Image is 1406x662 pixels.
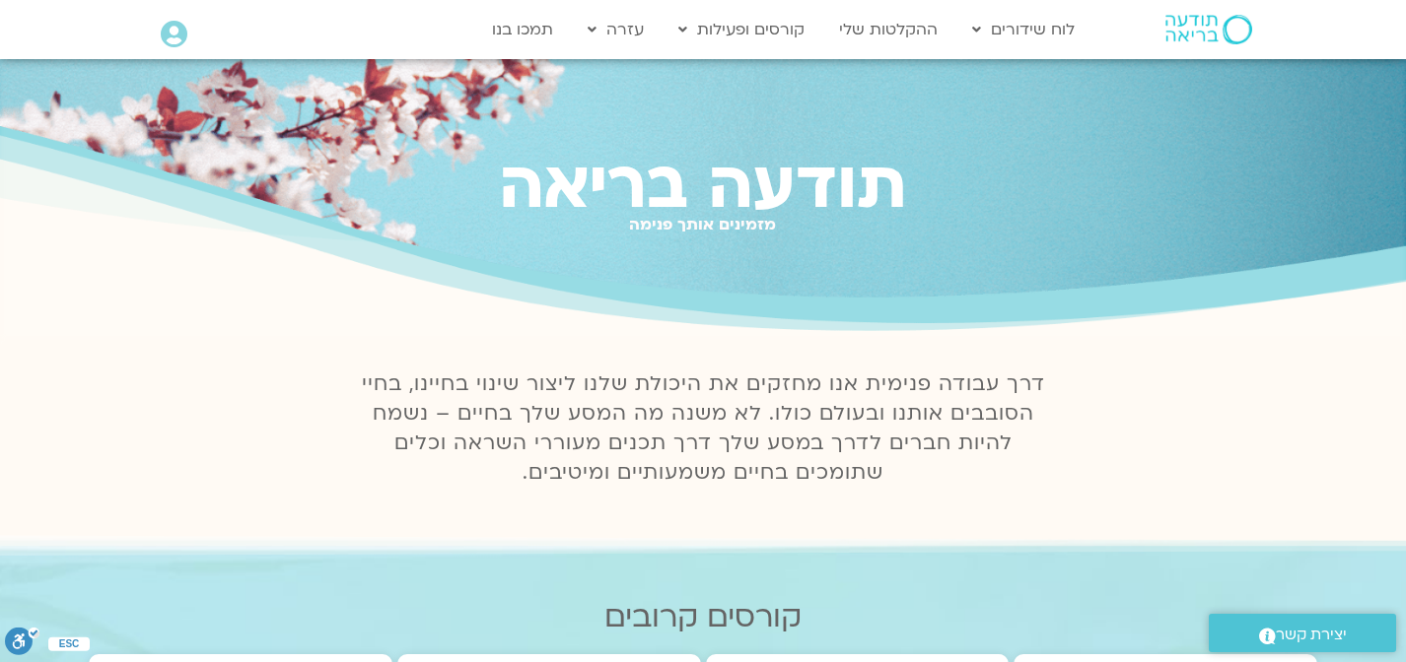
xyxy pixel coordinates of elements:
span: יצירת קשר [1276,622,1347,648]
h2: קורסים קרובים [89,600,1317,634]
a: תמכו בנו [482,11,563,48]
p: דרך עבודה פנימית אנו מחזקים את היכולת שלנו ליצור שינוי בחיינו, בחיי הסובבים אותנו ובעולם כולו. לא... [350,369,1056,488]
a: ההקלטות שלי [829,11,948,48]
a: יצירת קשר [1209,614,1396,652]
a: קורסים ופעילות [668,11,814,48]
img: תודעה בריאה [1165,15,1252,44]
a: לוח שידורים [962,11,1085,48]
a: עזרה [578,11,654,48]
